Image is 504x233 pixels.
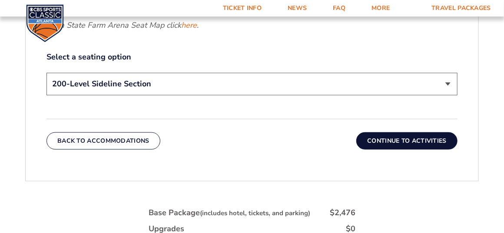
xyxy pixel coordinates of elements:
[46,132,160,150] button: Back To Accommodations
[356,132,458,150] button: Continue To Activities
[149,207,310,218] div: Base Package
[46,52,458,62] label: Select a seating option
[200,209,310,217] small: (includes hotel, tickets, and parking)
[46,20,199,30] em: For a State Farm Arena Seat Map click .
[26,4,64,42] img: CBS Sports Classic
[330,207,355,218] div: $2,476
[181,20,197,31] a: here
